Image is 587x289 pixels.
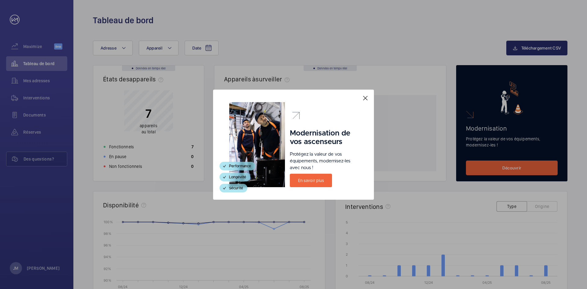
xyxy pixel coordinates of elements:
[290,174,332,187] a: En savoir plus
[220,162,255,170] div: Performance
[290,151,358,171] p: Protégez la valeur de vos équipements, modernisez-les avec nous !
[220,173,250,181] div: Longévité
[220,184,247,192] div: Sécurité
[290,129,358,146] h1: Modernisation de vos ascenseurs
